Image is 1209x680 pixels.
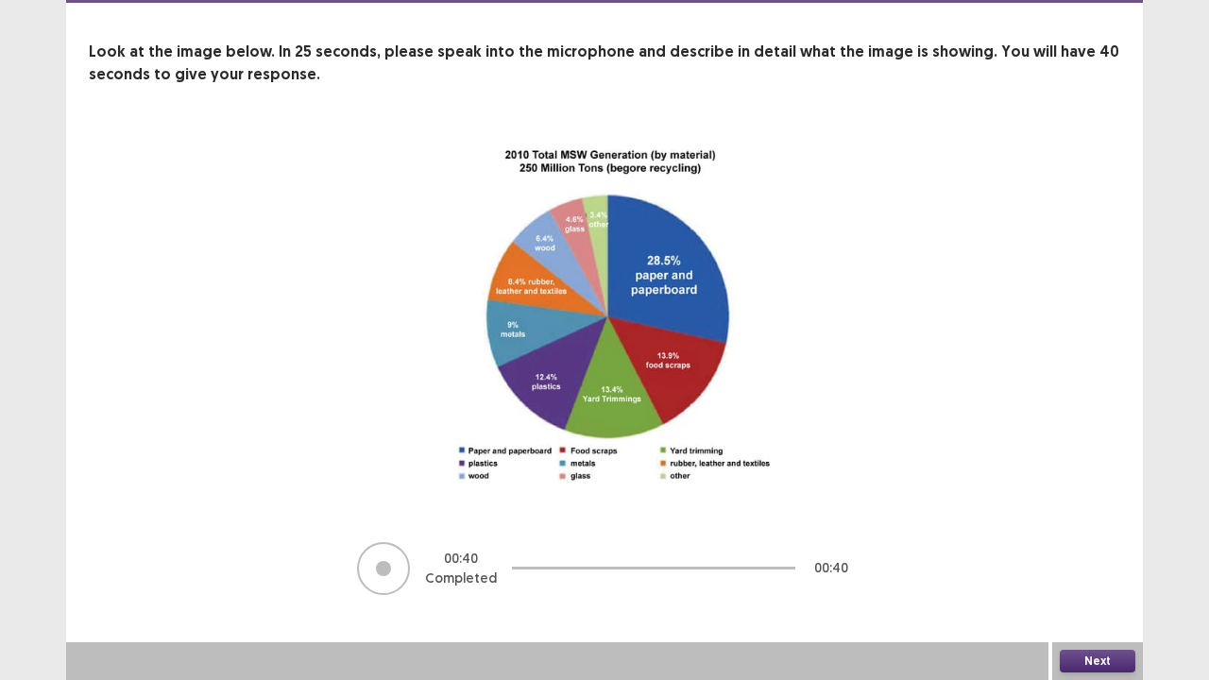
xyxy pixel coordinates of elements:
button: Next [1060,650,1135,672]
p: Look at the image below. In 25 seconds, please speak into the microphone and describe in detail w... [89,41,1120,86]
p: Completed [425,569,497,588]
p: 00 : 40 [814,558,848,578]
img: image-description [368,131,841,502]
p: 00 : 40 [444,549,478,569]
